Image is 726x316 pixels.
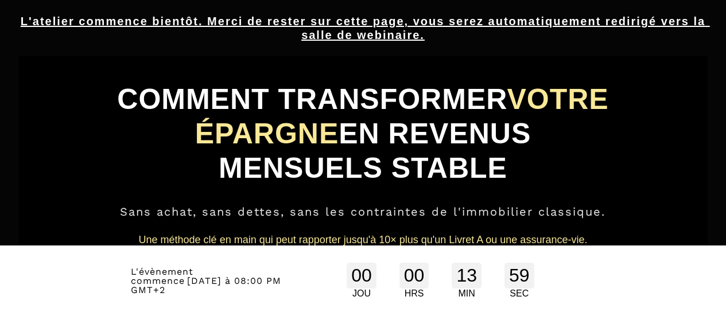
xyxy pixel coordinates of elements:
div: SEC [504,288,534,299]
div: MIN [452,288,482,299]
div: 00 [399,263,429,288]
span: Une méthode clé en main qui peut rapporter jusqu'à 10× plus qu'un Livret A ou une assurance-vie. [139,234,588,245]
span: L'évènement commence [131,266,193,286]
h1: COMMENT TRANSFORMER EN REVENUS MENSUELS STABLE [111,76,614,191]
div: 00 [347,263,376,288]
div: JOU [347,288,376,299]
span: [DATE] à 08:00 PM GMT+2 [131,275,281,295]
div: HRS [399,288,429,299]
u: L'atelier commence bientôt. Merci de rester sur cette page, vous serez automatiquement redirigé v... [21,15,710,41]
div: 13 [452,263,482,288]
div: 59 [504,263,534,288]
span: Sans achat, sans dettes, sans les contraintes de l'immobilier classique. [120,205,605,219]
